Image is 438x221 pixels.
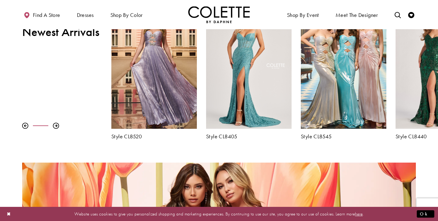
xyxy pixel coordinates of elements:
[77,12,94,18] span: Dresses
[407,6,416,23] a: Check Wishlist
[75,6,95,23] span: Dresses
[206,5,292,129] a: Visit Colette by Daphne Style No. CL8405 Page
[111,5,197,129] a: Visit Colette by Daphne Style No. CL8520 Page
[4,208,14,219] button: Close Dialog
[33,12,60,18] span: Find a store
[287,12,319,18] span: Shop By Event
[44,210,394,218] p: Website uses cookies to give you personalized shopping and marketing experiences. By continuing t...
[417,210,434,218] button: Submit Dialog
[188,6,250,23] img: Colette by Daphne
[206,133,292,140] a: Style CL8405
[111,133,197,140] a: Style CL8520
[109,6,144,23] span: Shop by color
[285,6,321,23] span: Shop By Event
[110,12,143,18] span: Shop by color
[355,211,363,217] a: here
[393,6,402,23] a: Toggle search
[188,6,250,23] a: Visit Home Page
[22,6,62,23] a: Find a store
[22,11,102,39] h2: Explore all the Newest Arrivals
[301,5,386,129] a: Visit Colette by Daphne Style No. CL8545 Page
[336,12,378,18] span: Meet the designer
[301,133,386,140] a: Style CL8545
[334,6,380,23] a: Meet the designer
